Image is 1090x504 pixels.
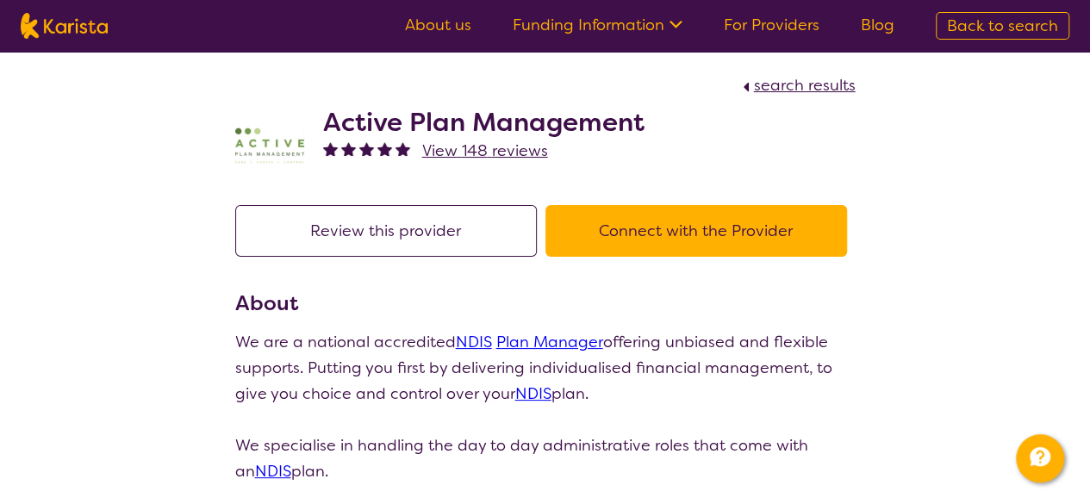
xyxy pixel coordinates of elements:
img: fullstar [359,141,374,156]
a: Plan Manager [496,332,603,352]
a: Blog [861,15,894,35]
img: Karista logo [21,13,108,39]
button: Channel Menu [1016,434,1064,482]
a: NDIS [255,461,291,482]
span: View 148 reviews [422,140,548,161]
a: View 148 reviews [422,138,548,164]
span: search results [754,75,856,96]
img: fullstar [341,141,356,156]
a: About us [405,15,471,35]
img: fullstar [323,141,338,156]
h3: About [235,288,856,319]
a: Funding Information [513,15,682,35]
a: Connect with the Provider [545,221,856,241]
p: We specialise in handling the day to day administrative roles that come with an plan. [235,432,856,484]
a: NDIS [456,332,492,352]
button: Review this provider [235,205,537,257]
a: For Providers [724,15,819,35]
span: Back to search [947,16,1058,36]
h2: Active Plan Management [323,107,645,138]
a: NDIS [515,383,551,404]
img: fullstar [377,141,392,156]
img: fullstar [396,141,410,156]
button: Connect with the Provider [545,205,847,257]
a: search results [738,75,856,96]
a: Review this provider [235,221,545,241]
p: We are a national accredited offering unbiased and flexible supports. Putting you first by delive... [235,329,856,407]
a: Back to search [936,12,1069,40]
img: pypzb5qm7jexfhutod0x.png [235,111,304,180]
